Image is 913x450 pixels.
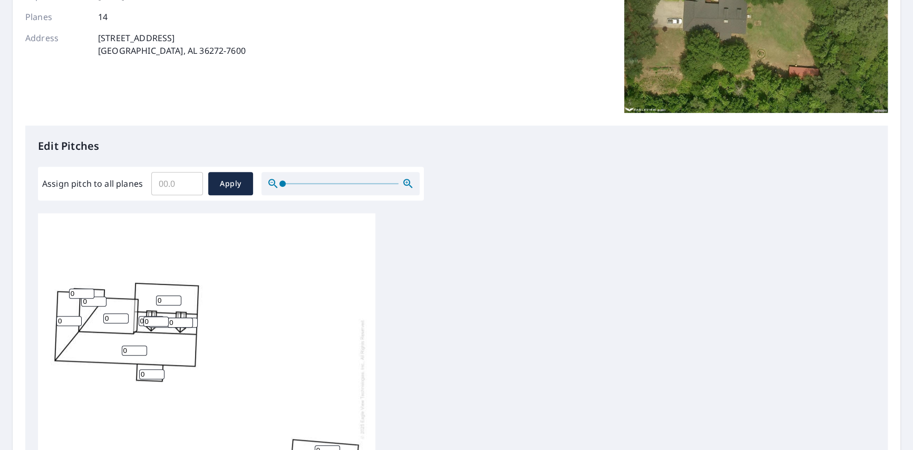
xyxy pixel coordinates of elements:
[98,11,108,23] p: 14
[151,169,203,198] input: 00.0
[42,177,143,190] label: Assign pitch to all planes
[25,32,89,57] p: Address
[98,32,246,57] p: [STREET_ADDRESS] [GEOGRAPHIC_DATA], AL 36272-7600
[208,172,253,195] button: Apply
[38,138,875,154] p: Edit Pitches
[25,11,89,23] p: Planes
[217,177,245,190] span: Apply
